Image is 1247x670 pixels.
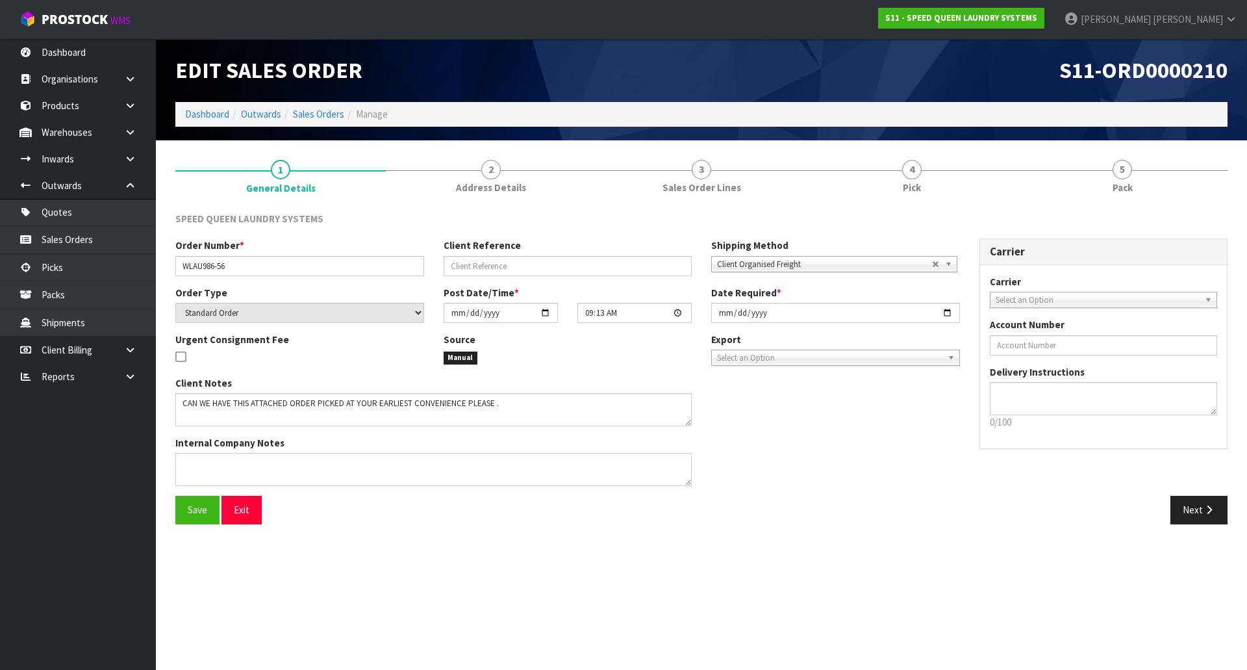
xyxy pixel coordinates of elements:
[293,108,344,120] a: Sales Orders
[175,57,362,84] span: Edit Sales Order
[456,181,526,194] span: Address Details
[175,436,284,450] label: Internal Company Notes
[356,108,388,120] span: Manage
[175,256,424,276] input: Order Number
[990,246,1218,258] h3: Carrier
[1081,13,1151,25] span: [PERSON_NAME]
[444,333,475,346] label: Source
[885,12,1037,23] strong: S11 - SPEED QUEEN LAUNDRY SYSTEMS
[990,415,1218,429] p: 0/100
[246,181,316,195] span: General Details
[711,238,788,252] label: Shipping Method
[717,257,932,272] span: Client Organised Freight
[271,160,290,179] span: 1
[221,496,262,524] button: Exit
[175,238,244,252] label: Order Number
[175,333,289,346] label: Urgent Consignment Fee
[175,496,220,524] button: Save
[878,8,1044,29] a: S11 - SPEED QUEEN LAUNDRY SYSTEMS
[42,11,108,28] span: ProStock
[188,504,207,516] span: Save
[990,365,1085,379] label: Delivery Instructions
[175,213,323,225] span: SPEED QUEEN LAUNDRY SYSTEMS
[481,160,501,179] span: 2
[1059,57,1228,84] span: S11-ORD0000210
[444,256,692,276] input: Client Reference
[241,108,281,120] a: Outwards
[1113,181,1133,194] span: Pack
[185,108,229,120] a: Dashboard
[711,286,781,300] label: Date Required
[110,14,131,27] small: WMS
[444,286,519,300] label: Post Date/Time
[692,160,711,179] span: 3
[175,286,227,300] label: Order Type
[990,275,1021,289] label: Carrier
[444,238,521,252] label: Client Reference
[996,292,1200,308] span: Select an Option
[990,318,1064,331] label: Account Number
[717,350,942,366] span: Select an Option
[902,160,922,179] span: 4
[662,181,741,194] span: Sales Order Lines
[1113,160,1132,179] span: 5
[175,202,1228,534] span: General Details
[444,352,478,365] span: Manual
[711,333,741,346] label: Export
[1153,13,1223,25] span: [PERSON_NAME]
[19,11,36,27] img: cube-alt.png
[903,181,921,194] span: Pick
[990,335,1218,355] input: Account Number
[1170,496,1228,524] button: Next
[175,376,232,390] label: Client Notes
